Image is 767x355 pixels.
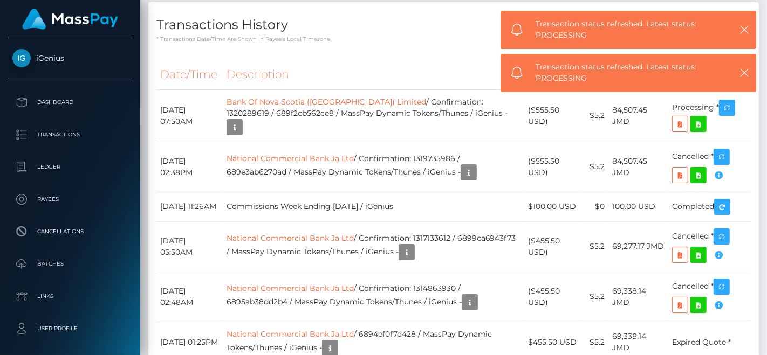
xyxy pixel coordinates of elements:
td: / Confirmation: 1314863930 / 6895ab38dd2b4 / MassPay Dynamic Tokens/Thunes / iGenius - [223,272,525,322]
td: [DATE] 11:26AM [156,192,223,221]
a: Ledger [8,154,132,180]
td: Commissions Week Ending [DATE] / iGenius [223,192,525,221]
td: ($555.50 USD) [524,142,581,192]
p: Payees [12,191,128,207]
td: ($455.50 USD) [524,221,581,272]
td: 69,277.17 JMD [608,221,668,272]
th: Description [223,60,525,89]
a: User Profile [8,315,132,342]
a: National Commercial Bank Ja Ltd [227,233,354,243]
td: $5.2 [581,89,608,142]
td: Cancelled * [668,272,751,322]
td: ($555.50 USD) [524,89,581,142]
a: Dashboard [8,89,132,116]
p: Cancellations [12,224,128,240]
p: Ledger [12,159,128,175]
p: Transactions [12,127,128,143]
th: Date/Time [156,60,223,89]
td: $100.00 USD [524,192,581,221]
td: [DATE] 02:48AM [156,272,223,322]
td: 100.00 USD [608,192,668,221]
td: $5.2 [581,272,608,322]
td: / Confirmation: 1320289619 / 689f2cb562ce8 / MassPay Dynamic Tokens/Thunes / iGenius - [223,89,525,142]
a: Transactions [8,121,132,148]
td: 69,338.14 JMD [608,272,668,322]
a: Bank Of Nova Scotia ([GEOGRAPHIC_DATA]) Limited [227,97,426,107]
td: [DATE] 05:50AM [156,221,223,272]
p: User Profile [12,321,128,337]
p: Batches [12,256,128,272]
td: $5.2 [581,142,608,192]
td: 84,507.45 JMD [608,142,668,192]
td: / Confirmation: 1319735986 / 689e3ab6270ad / MassPay Dynamic Tokens/Thunes / iGenius - [223,142,525,192]
td: Processing * [668,89,751,142]
span: Transaction status refreshed. Latest status: PROCESSING [536,18,722,41]
td: ($455.50 USD) [524,272,581,322]
img: iGenius [12,49,31,67]
h4: Transactions History [156,16,751,34]
td: / Confirmation: 1317133612 / 6899ca6943f73 / MassPay Dynamic Tokens/Thunes / iGenius - [223,221,525,272]
a: Payees [8,186,132,213]
td: $5.2 [581,221,608,272]
td: Completed [668,192,751,221]
a: National Commercial Bank Ja Ltd [227,154,354,163]
td: Cancelled * [668,142,751,192]
img: MassPay Logo [22,9,118,30]
span: Transaction status refreshed. Latest status: PROCESSING [536,61,722,84]
a: National Commercial Bank Ja Ltd [227,283,354,293]
td: [DATE] 02:38PM [156,142,223,192]
td: [DATE] 07:50AM [156,89,223,142]
p: * Transactions date/time are shown in payee's local timezone [156,35,751,43]
a: Cancellations [8,218,132,245]
a: Links [8,283,132,310]
a: Batches [8,250,132,277]
p: Dashboard [12,94,128,110]
a: National Commercial Bank Ja Ltd [227,329,354,339]
p: Links [12,288,128,304]
span: iGenius [8,53,132,63]
td: 84,507.45 JMD [608,89,668,142]
td: $0 [581,192,608,221]
td: Cancelled * [668,221,751,272]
